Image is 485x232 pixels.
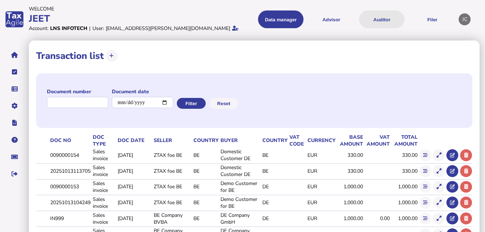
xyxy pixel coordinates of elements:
td: 0.00 [363,211,390,226]
button: Show transaction detail [433,212,445,224]
td: ZTAX foe BE [152,195,192,210]
td: ZTAX foe BE [152,179,192,194]
th: Doc Type [91,133,116,148]
button: Reset [209,98,238,109]
i: Email verified [232,26,239,31]
th: Total amount [390,133,418,148]
button: Manage settings [7,98,22,113]
button: Delete transaction [460,165,472,177]
td: Demo Customer for BE [219,179,261,194]
td: [DATE] [116,195,152,210]
th: Buyer [219,133,261,148]
button: Filter [177,98,206,109]
td: BE [192,195,219,210]
td: BE [192,179,219,194]
td: ZTAX foe BE [152,148,192,163]
td: EUR [306,163,336,178]
button: Delete transaction [460,149,472,161]
div: Welcome [29,5,240,12]
td: DE [261,195,288,210]
th: Country [261,133,288,148]
td: 0090000153 [49,179,91,194]
div: User: [92,25,104,32]
td: 20251013113705 [49,163,91,178]
td: Sales invoice [91,148,116,163]
td: 330.00 [336,148,363,163]
button: Show flow [419,149,431,161]
button: Show transaction detail [433,197,445,209]
button: Help pages [7,132,22,147]
div: Account: [29,25,48,32]
td: 1,000.00 [336,195,363,210]
div: | [89,25,91,32]
button: Show transaction detail [433,149,445,161]
td: 1,000.00 [390,195,418,210]
div: LNS INFOTECH [50,25,87,32]
th: Doc Date [116,133,152,148]
th: VAT code [288,133,306,148]
td: [DATE] [116,211,152,226]
td: BE [192,211,219,226]
td: 330.00 [336,163,363,178]
button: Open in advisor [446,197,458,209]
td: DE Company GmbH [219,211,261,226]
td: Sales invoice [91,179,116,194]
button: Show transaction detail [433,181,445,193]
td: EUR [306,211,336,226]
menu: navigate products [244,10,455,28]
div: JEET [29,12,240,25]
button: Tasks [7,64,22,80]
button: Show flow [419,165,431,177]
label: Document date [112,88,173,95]
label: Document number [47,88,108,95]
button: Developer hub links [7,115,22,130]
td: DE [261,179,288,194]
td: 20251013104249 [49,195,91,210]
th: Currency [306,133,336,148]
button: Data manager [7,81,22,96]
td: [DATE] [116,179,152,194]
td: EUR [306,195,336,210]
div: [EMAIL_ADDRESS][PERSON_NAME][DOMAIN_NAME] [106,25,230,32]
button: Auditor [359,10,405,28]
td: Sales invoice [91,195,116,210]
button: Shows a dropdown of Data manager options [258,10,303,28]
td: DE [261,211,288,226]
td: Sales invoice [91,163,116,178]
button: Open in advisor [446,212,458,224]
th: Doc No [49,133,91,148]
th: VAT amount [363,133,390,148]
td: IN999 [49,211,91,226]
td: BE [192,163,219,178]
button: Open in advisor [446,181,458,193]
td: [DATE] [116,148,152,163]
td: EUR [306,148,336,163]
td: BE [192,148,219,163]
th: Base amount [336,133,363,148]
td: 330.00 [390,163,418,178]
td: BE [261,148,288,163]
button: Delete transaction [460,197,472,209]
td: Sales invoice [91,211,116,226]
td: Domestic Customer DE [219,148,261,163]
button: Open in advisor [446,165,458,177]
th: Seller [152,133,192,148]
button: Home [7,47,22,63]
button: Filer [410,10,455,28]
th: Country [192,133,219,148]
button: Show flow [419,197,431,209]
td: BE [261,163,288,178]
button: Upload transactions [106,50,118,62]
h1: Transaction list [36,50,104,62]
td: ZTAX foe BE [152,163,192,178]
td: EUR [306,179,336,194]
button: Open in advisor [446,149,458,161]
button: Show flow [419,181,431,193]
td: 0090000154 [49,148,91,163]
button: Delete transaction [460,181,472,193]
button: Show transaction detail [433,165,445,177]
td: Domestic Customer DE [219,163,261,178]
button: Delete transaction [460,212,472,224]
td: BE Company BVBA [152,211,192,226]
